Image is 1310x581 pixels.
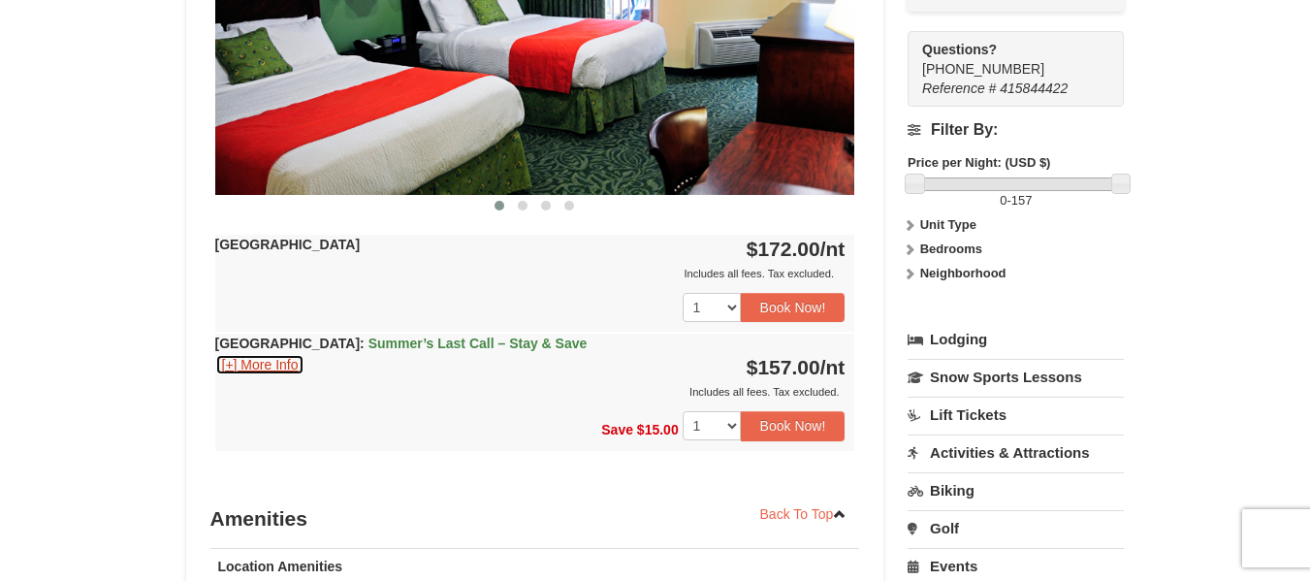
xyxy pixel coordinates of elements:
label: - [908,191,1124,210]
a: Back To Top [748,500,860,529]
div: Includes all fees. Tax excluded. [215,264,846,283]
span: Reference # [922,81,996,96]
a: Golf [908,510,1124,546]
a: Biking [908,472,1124,508]
span: $157.00 [747,356,820,378]
strong: Bedrooms [920,242,982,256]
strong: Unit Type [920,217,976,232]
span: Save [601,422,633,437]
span: 157 [1011,193,1033,208]
button: [+] More Info [215,354,305,375]
span: /nt [820,238,846,260]
span: /nt [820,356,846,378]
strong: Price per Night: (USD $) [908,155,1050,170]
strong: Neighborhood [920,266,1006,280]
strong: Location Amenities [218,559,343,574]
span: Summer’s Last Call – Stay & Save [368,336,588,351]
h3: Amenities [210,500,860,538]
span: 415844422 [1000,81,1068,96]
span: : [360,336,365,351]
strong: $172.00 [747,238,846,260]
span: $15.00 [637,422,679,437]
a: Activities & Attractions [908,435,1124,470]
button: Book Now! [741,293,846,322]
strong: [GEOGRAPHIC_DATA] [215,237,361,252]
button: Book Now! [741,411,846,440]
strong: Questions? [922,42,997,57]
a: Lodging [908,322,1124,357]
h4: Filter By: [908,121,1124,139]
strong: [GEOGRAPHIC_DATA] [215,336,588,351]
span: [PHONE_NUMBER] [922,40,1089,77]
a: Lift Tickets [908,397,1124,433]
a: Snow Sports Lessons [908,359,1124,395]
div: Includes all fees. Tax excluded. [215,382,846,402]
span: 0 [1000,193,1006,208]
